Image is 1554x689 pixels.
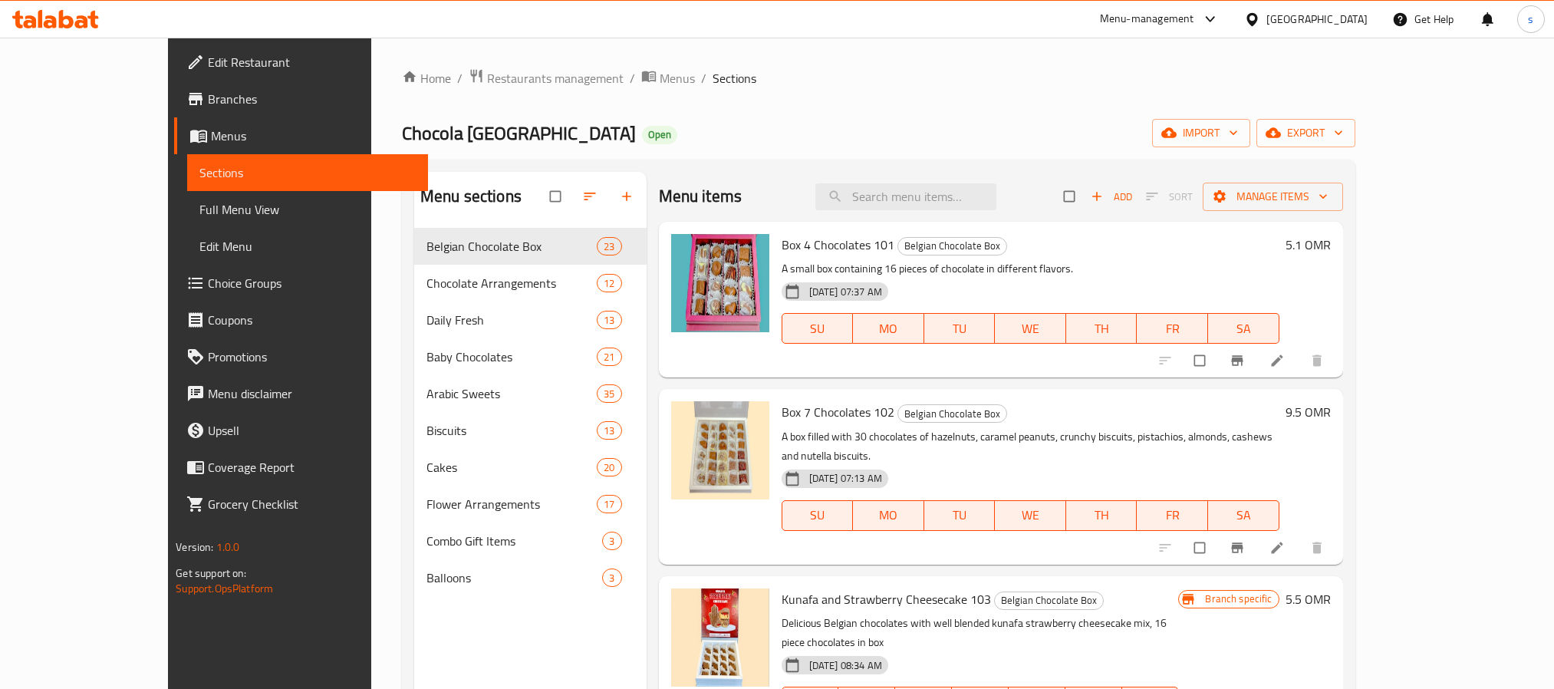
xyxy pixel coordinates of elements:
span: Menu disclaimer [208,384,415,403]
span: FR [1143,318,1202,340]
span: Branch specific [1199,592,1278,606]
span: TU [930,504,989,526]
a: Choice Groups [174,265,427,302]
span: 35 [598,387,621,401]
a: Grocery Checklist [174,486,427,523]
span: Chocola [GEOGRAPHIC_DATA] [402,116,636,150]
span: 13 [598,313,621,328]
div: Menu-management [1100,10,1194,28]
img: Kunafa and Strawberry Cheesecake 103 [671,588,769,687]
a: Upsell [174,412,427,449]
a: Menu disclaimer [174,375,427,412]
div: Belgian Chocolate Box [897,404,1007,423]
a: Edit Menu [187,228,427,265]
span: export [1269,124,1343,143]
div: items [597,311,621,329]
div: Biscuits13 [414,412,647,449]
span: WE [1001,318,1060,340]
div: Daily Fresh [426,311,597,329]
span: Chocolate Arrangements [426,274,597,292]
span: 1.0.0 [216,537,240,557]
div: items [597,274,621,292]
div: Baby Chocolates [426,348,597,366]
span: 17 [598,497,621,512]
span: Box 7 Chocolates 102 [782,401,894,424]
div: items [597,495,621,513]
span: Edit Menu [199,237,415,255]
span: Menus [211,127,415,145]
h6: 9.5 OMR [1286,401,1331,423]
button: TU [924,500,996,531]
span: Coupons [208,311,415,329]
span: Biscuits [426,421,597,440]
a: Coverage Report [174,449,427,486]
span: Select to update [1185,346,1217,375]
button: Add section [610,180,647,213]
a: Edit Restaurant [174,44,427,81]
span: Branches [208,90,415,108]
div: Cakes20 [414,449,647,486]
span: Select section [1055,182,1087,211]
div: Chocolate Arrangements12 [414,265,647,302]
p: A small box containing 16 pieces of chocolate in different flavors. [782,259,1279,279]
span: Kunafa and Strawberry Cheesecake 103 [782,588,991,611]
nav: Menu sections [414,222,647,602]
span: Arabic Sweets [426,384,597,403]
p: Delicious Belgian chocolates with well blended kunafa strawberry cheesecake mix, 16 piece chocola... [782,614,1179,652]
span: Edit Restaurant [208,53,415,71]
button: TH [1066,313,1138,344]
span: s [1528,11,1533,28]
h2: Menu items [659,185,742,208]
button: Branch-specific-item [1220,531,1257,565]
span: Restaurants management [487,69,624,87]
div: Daily Fresh13 [414,302,647,338]
div: Belgian Chocolate Box23 [414,228,647,265]
span: Add item [1087,185,1136,209]
span: 23 [598,239,621,254]
span: [DATE] 08:34 AM [803,658,888,673]
div: Belgian Chocolate Box [897,237,1007,255]
span: Version: [176,537,213,557]
span: Select section first [1136,185,1203,209]
div: Open [642,126,677,144]
button: MO [853,500,924,531]
span: Select to update [1185,533,1217,562]
button: TU [924,313,996,344]
span: Box 4 Chocolates 101 [782,233,894,256]
h6: 5.1 OMR [1286,234,1331,255]
span: Balloons [426,569,603,587]
button: WE [995,500,1066,531]
span: TH [1072,318,1131,340]
span: 3 [603,534,621,549]
li: / [457,69,463,87]
span: MO [859,504,918,526]
span: TU [930,318,989,340]
span: SU [789,318,847,340]
span: Menus [660,69,695,87]
span: [DATE] 07:13 AM [803,471,888,486]
img: Box 7 Chocolates 102 [671,401,769,499]
div: items [597,348,621,366]
div: Belgian Chocolate Box [994,592,1104,610]
button: MO [853,313,924,344]
span: Sections [713,69,756,87]
button: delete [1300,344,1337,377]
a: Promotions [174,338,427,375]
button: WE [995,313,1066,344]
span: SA [1214,504,1273,526]
button: TH [1066,500,1138,531]
span: 13 [598,424,621,438]
span: Upsell [208,421,415,440]
img: Box 4 Chocolates 101 [671,234,769,332]
a: Menus [641,68,695,88]
div: items [597,237,621,255]
span: SA [1214,318,1273,340]
span: 12 [598,276,621,291]
div: items [597,384,621,403]
span: Flower Arrangements [426,495,597,513]
span: Promotions [208,348,415,366]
